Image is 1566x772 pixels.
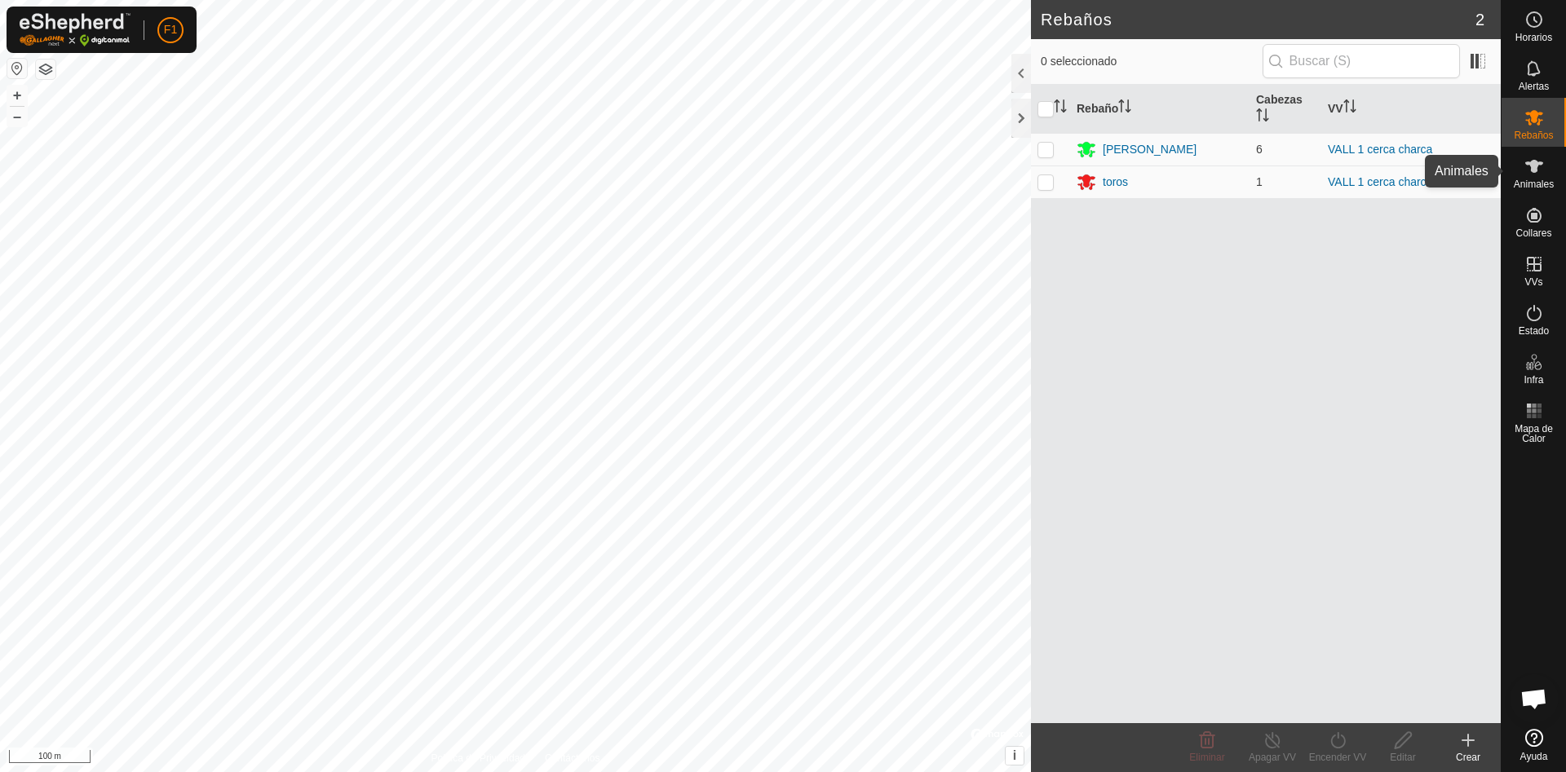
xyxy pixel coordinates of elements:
h2: Rebaños [1041,10,1475,29]
span: VVs [1524,277,1542,287]
span: Animales [1514,179,1554,189]
a: Política de Privacidad [431,751,525,765]
a: VALL 1 cerca charca [1328,143,1432,156]
th: Cabezas [1250,85,1321,134]
button: Capas del Mapa [36,60,55,79]
div: Encender VV [1305,750,1370,765]
span: Mapa de Calor [1506,424,1562,443]
a: VALL 1 cerca charca [1328,175,1432,188]
span: Horarios [1515,33,1552,42]
span: i [1013,748,1016,762]
p-sorticon: Activar para ordenar [1256,111,1269,124]
p-sorticon: Activar para ordenar [1118,102,1131,115]
p-sorticon: Activar para ordenar [1343,102,1356,115]
span: F1 [164,21,177,38]
input: Buscar (S) [1263,44,1460,78]
a: Chat abierto [1510,674,1559,723]
span: Estado [1519,326,1549,336]
div: toros [1103,174,1128,191]
span: 1 [1256,175,1263,188]
div: Crear [1435,750,1501,765]
div: Apagar VV [1240,750,1305,765]
span: Rebaños [1514,130,1553,140]
img: Logo Gallagher [20,13,130,46]
div: [PERSON_NAME] [1103,141,1197,158]
button: + [7,86,27,105]
button: – [7,107,27,126]
span: 6 [1256,143,1263,156]
div: Editar [1370,750,1435,765]
a: Contáctenos [545,751,599,765]
span: Eliminar [1189,752,1224,763]
p-sorticon: Activar para ordenar [1054,102,1067,115]
span: 2 [1475,7,1484,32]
a: Ayuda [1502,722,1566,768]
th: Rebaño [1070,85,1250,134]
button: Restablecer Mapa [7,59,27,78]
span: Alertas [1519,82,1549,91]
span: Infra [1524,375,1543,385]
th: VV [1321,85,1501,134]
span: 0 seleccionado [1041,53,1263,70]
button: i [1006,747,1024,765]
span: Ayuda [1520,752,1548,761]
span: Collares [1515,228,1551,238]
